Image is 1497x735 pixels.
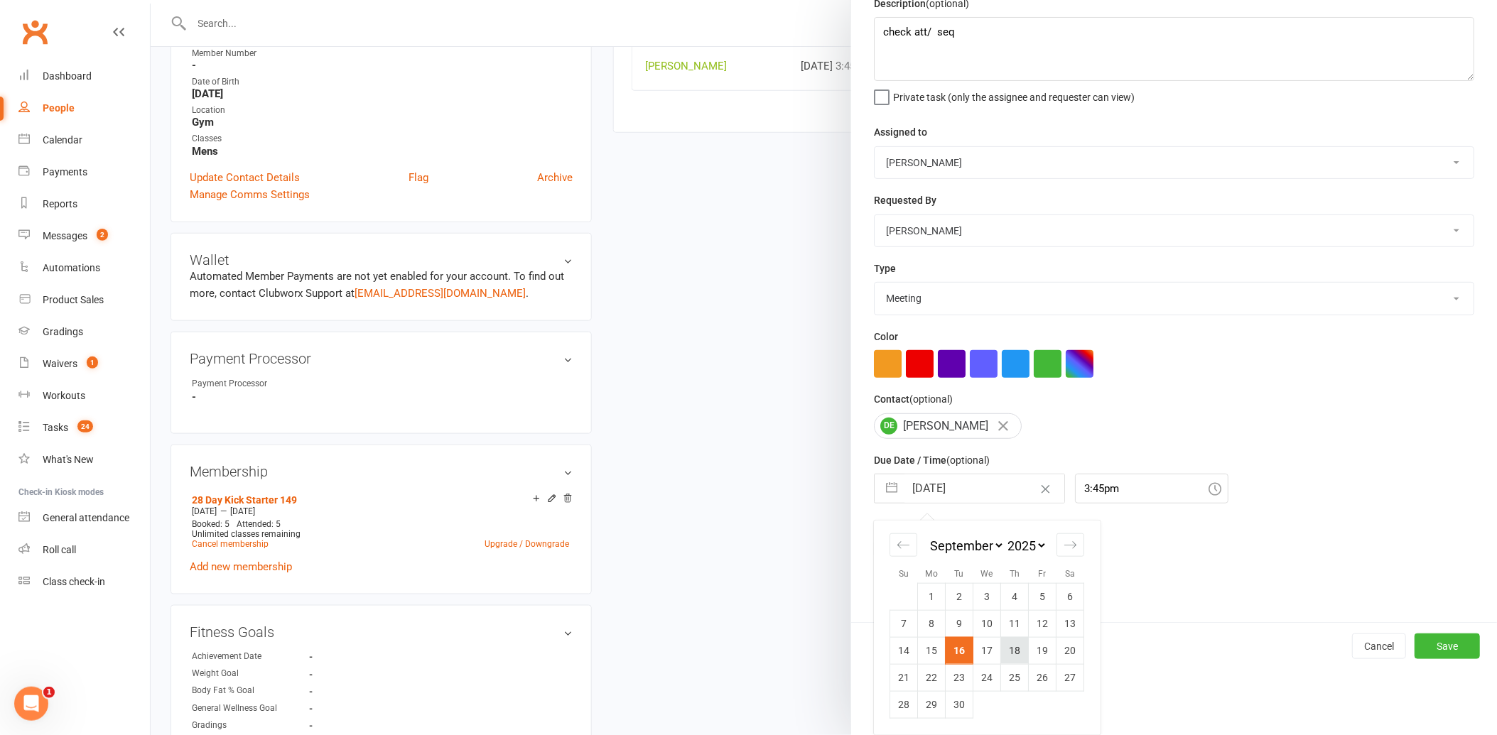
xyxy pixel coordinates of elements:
a: People [18,92,150,124]
a: Messages 2 [18,220,150,252]
td: Friday, September 5, 2025 [1029,583,1056,610]
label: Contact [874,391,953,407]
a: Dashboard [18,60,150,92]
td: Wednesday, September 10, 2025 [973,610,1001,637]
td: Thursday, September 11, 2025 [1001,610,1029,637]
label: Color [874,329,898,344]
div: Roll call [43,544,76,555]
div: Payments [43,166,87,178]
div: What's New [43,454,94,465]
span: Private task (only the assignee and requester can view) [893,87,1135,103]
small: Tu [954,569,963,579]
td: Monday, September 15, 2025 [918,637,946,664]
a: Automations [18,252,150,284]
div: General attendance [43,512,129,523]
small: We [980,569,993,579]
a: Payments [18,156,150,188]
td: Tuesday, September 9, 2025 [946,610,973,637]
a: Product Sales [18,284,150,316]
td: Saturday, September 20, 2025 [1056,637,1084,664]
span: 24 [77,420,93,432]
label: Assigned to [874,124,927,140]
iframe: Intercom live chat [14,687,48,721]
td: Monday, September 8, 2025 [918,610,946,637]
small: Mo [925,569,938,579]
label: Type [874,261,896,276]
small: (optional) [946,454,990,466]
td: Friday, September 26, 2025 [1029,664,1056,691]
a: Waivers 1 [18,348,150,380]
td: Wednesday, September 17, 2025 [973,637,1001,664]
td: Sunday, September 28, 2025 [890,691,918,718]
td: Saturday, September 6, 2025 [1056,583,1084,610]
td: Saturday, September 27, 2025 [1056,664,1084,691]
a: Reports [18,188,150,220]
a: Gradings [18,316,150,348]
a: Class kiosk mode [18,566,150,598]
div: Gradings [43,326,83,337]
td: Friday, September 19, 2025 [1029,637,1056,664]
td: Thursday, September 25, 2025 [1001,664,1029,691]
button: Clear Date [1033,475,1058,502]
div: Workouts [43,390,85,401]
a: Calendar [18,124,150,156]
small: Su [899,569,909,579]
div: Calendar [43,134,82,146]
a: General attendance kiosk mode [18,502,150,534]
a: Roll call [18,534,150,566]
small: Th [1010,569,1020,579]
td: Friday, September 12, 2025 [1029,610,1056,637]
td: Wednesday, September 3, 2025 [973,583,1001,610]
a: Tasks 24 [18,412,150,444]
button: Cancel [1352,633,1406,659]
td: Sunday, September 21, 2025 [890,664,918,691]
div: Automations [43,262,100,273]
td: Tuesday, September 23, 2025 [946,664,973,691]
div: Waivers [43,358,77,369]
div: Tasks [43,422,68,433]
textarea: check att/ seq [874,17,1474,81]
div: People [43,102,75,114]
span: 2 [97,229,108,241]
td: Sunday, September 14, 2025 [890,637,918,664]
div: Move forward to switch to the next month. [1056,533,1084,557]
small: (optional) [909,393,953,405]
a: What's New [18,444,150,476]
small: Sa [1065,569,1075,579]
td: Thursday, September 4, 2025 [1001,583,1029,610]
td: Wednesday, September 24, 2025 [973,664,1001,691]
label: Email preferences [874,517,956,533]
span: 1 [87,356,98,369]
a: Clubworx [17,14,53,50]
td: Tuesday, September 30, 2025 [946,691,973,718]
small: Fr [1038,569,1046,579]
a: Workouts [18,380,150,412]
td: Thursday, September 18, 2025 [1001,637,1029,664]
div: Move backward to switch to the previous month. [890,533,917,557]
div: Reports [43,198,77,209]
span: 1 [43,687,55,698]
td: Saturday, September 13, 2025 [1056,610,1084,637]
div: Class check-in [43,576,105,587]
td: Monday, September 22, 2025 [918,664,946,691]
td: Monday, September 1, 2025 [918,583,946,610]
div: Calendar [874,521,1100,735]
td: Sunday, September 7, 2025 [890,610,918,637]
label: Requested By [874,192,936,208]
div: [PERSON_NAME] [874,413,1022,439]
td: Tuesday, September 2, 2025 [946,583,973,610]
label: Due Date / Time [874,452,990,468]
td: Monday, September 29, 2025 [918,691,946,718]
div: Dashboard [43,70,92,82]
button: Save [1415,633,1480,659]
td: Selected. Tuesday, September 16, 2025 [946,637,973,664]
span: DE [880,418,897,435]
div: Product Sales [43,294,104,305]
div: Messages [43,230,87,241]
